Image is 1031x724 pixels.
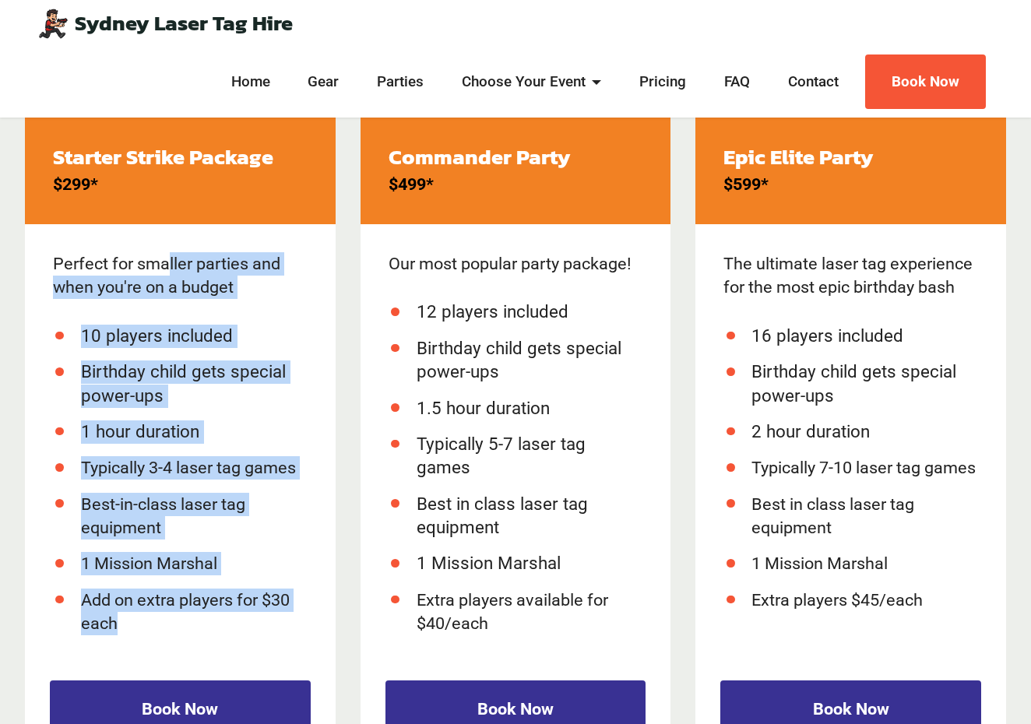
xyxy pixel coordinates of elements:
strong: Epic Elite Party [723,141,874,173]
p: Perfect for smaller parties and when you're on a budget [53,252,308,300]
a: FAQ [720,72,755,92]
li: Typically 3-4 laser tag games [81,456,308,480]
strong: Commander Party [389,141,571,173]
a: Book Now [865,54,986,109]
span: 10 players included [81,325,233,346]
span: 12 players included [417,301,568,322]
a: Gear [304,72,343,92]
p: The ultimate laser tag experience for the most epic birthday bash [723,252,978,300]
a: Sydney Laser Tag Hire [75,12,293,33]
a: Contact [784,72,843,92]
span: Birthday child gets special power-ups [751,361,956,405]
span: Typically 5-7 laser tag games [417,434,586,477]
li: Add on extra players for $30 each [81,589,308,636]
li: 1 Mission Marshal [81,552,308,575]
span: 1 Mission Marshal [417,553,561,573]
strong: $499* [389,174,434,194]
span: Birthday child gets special power-ups [81,361,286,405]
a: Home [227,72,274,92]
a: Parties [373,72,428,92]
a: Pricing [635,72,691,92]
strong: $299* [53,174,98,194]
li: Typically 7-10 laser tag games [751,456,978,480]
span: Birthday child gets special power-ups [417,338,621,381]
span: 16 players included [751,325,903,346]
li: Extra players available for $40/each [417,589,643,636]
strong: Starter Strike Package [53,141,273,173]
li: Best-in-class laser tag equipment [81,493,308,540]
img: Mobile Laser Tag Parties Sydney [37,8,69,39]
li: Best in class laser tag equipment [751,493,978,540]
li: Extra players $45/each [751,589,978,612]
span: Best in class laser tag equipment [417,494,588,537]
a: Choose Your Event [458,72,606,92]
span: 1 hour duration [81,421,199,441]
li: 1 Mission Marshal [751,552,978,575]
span: 1.5 hour duration [417,398,550,418]
span: 2 hour duration [751,421,870,441]
p: Our most popular party package! [389,252,643,276]
strong: $599* [723,174,769,194]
